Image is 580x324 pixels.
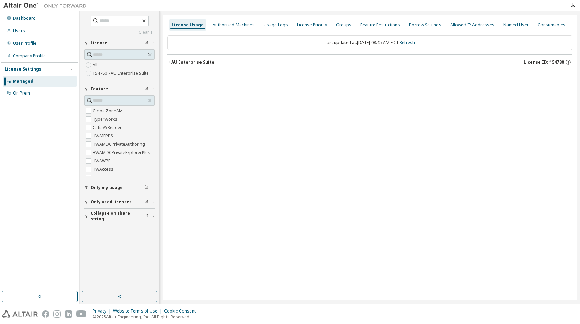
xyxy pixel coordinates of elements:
button: AU Enterprise SuiteLicense ID: 154780 [167,55,572,70]
div: Feature Restrictions [360,22,400,28]
div: Allowed IP Addresses [450,22,494,28]
span: Only my usage [91,185,123,191]
img: youtube.svg [76,310,86,318]
img: altair_logo.svg [2,310,38,318]
div: Privacy [93,308,113,314]
div: Company Profile [13,53,46,59]
label: HWAMDCPrivateExplorerPlus [93,148,152,157]
div: License Priority [297,22,327,28]
div: On Prem [13,90,30,96]
label: 154780 - AU Enterprise Suite [93,69,150,78]
a: Clear all [84,30,155,35]
span: Clear filter [144,185,148,191]
span: Feature [91,86,108,92]
button: Only my usage [84,180,155,195]
label: HWAWPF [93,157,112,165]
label: All [93,61,99,69]
div: License Settings [5,66,41,72]
button: Only used licenses [84,194,155,210]
div: Consumables [538,22,565,28]
div: Dashboard [13,16,36,21]
span: License [91,40,108,46]
label: HWAMDCPrivateAuthoring [93,140,146,148]
div: Last updated at: [DATE] 08:45 AM EDT [167,35,572,50]
img: Altair One [3,2,90,9]
span: License ID: 154780 [524,59,564,65]
div: User Profile [13,41,36,46]
div: Usage Logs [264,22,288,28]
img: facebook.svg [42,310,49,318]
div: Users [13,28,25,34]
span: Clear filter [144,40,148,46]
div: AU Enterprise Suite [171,59,214,65]
div: Groups [336,22,351,28]
div: License Usage [172,22,204,28]
div: Authorized Machines [213,22,255,28]
label: HWAccess [93,165,115,173]
img: instagram.svg [53,310,61,318]
button: License [84,35,155,51]
label: HyperWorks [93,115,119,123]
label: HWAIFPBS [93,132,114,140]
button: Feature [84,81,155,97]
span: Clear filter [144,199,148,205]
span: Collapse on share string [91,211,144,222]
div: Named User [503,22,529,28]
div: Cookie Consent [164,308,200,314]
a: Refresh [400,40,415,46]
p: © 2025 Altair Engineering, Inc. All Rights Reserved. [93,314,200,320]
label: CatiaV5Reader [93,123,123,132]
label: HWAccessEmbedded [93,173,137,182]
span: Clear filter [144,213,148,219]
span: Only used licenses [91,199,132,205]
div: Managed [13,79,33,84]
label: GlobalZoneAM [93,107,124,115]
div: Website Terms of Use [113,308,164,314]
img: linkedin.svg [65,310,72,318]
button: Collapse on share string [84,209,155,224]
span: Clear filter [144,86,148,92]
div: Borrow Settings [409,22,441,28]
